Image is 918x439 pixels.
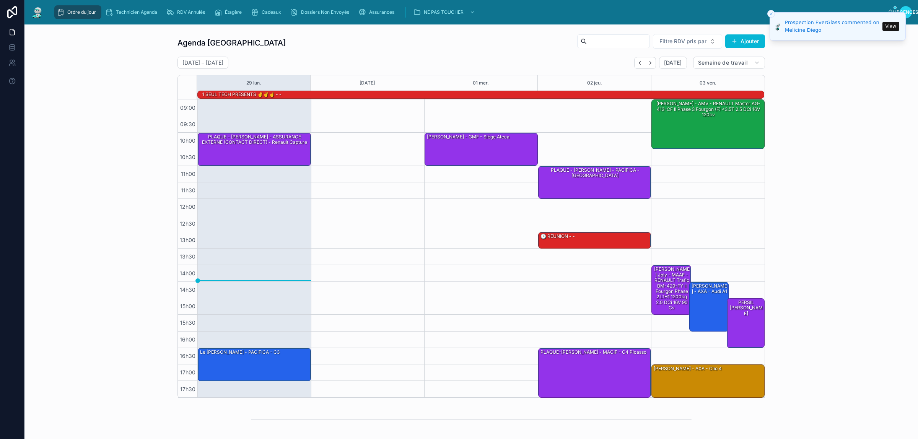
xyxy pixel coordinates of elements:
font: RDV Annulés [177,9,205,15]
font: 12h30 [180,220,195,227]
font: 09:30 [180,121,195,127]
font: 15h30 [180,319,195,326]
font: 02 jeu. [587,80,602,86]
font: Étagère [225,9,242,15]
font: 16h00 [180,336,195,343]
font: 17h30 [180,386,195,392]
font: Ajouter [741,38,759,44]
button: Bouton de sélection [653,34,722,49]
font: 10h00 [180,137,195,144]
a: RDV Annulés [164,5,210,19]
font: [DATE] – [DATE] [182,59,223,66]
button: 29 lun. [246,75,261,91]
font: Ordre du jour [67,9,96,15]
div: [PERSON_NAME] - AMV - RENAULT Master AG-413-CF II Phase 3 Fourgon (F) <3.5T 2.5 dCi 16V 120cv [652,100,764,149]
button: Semaine de travail [693,57,765,69]
font: [PERSON_NAME] - AMV - RENAULT Master AG-413-CF II Phase 3 Fourgon (F) <3.5T 2.5 dCi 16V 120cv [656,101,760,117]
div: Prospection EverGlass commented on Melicine Diego [785,19,880,34]
button: Close toast [767,10,775,18]
button: Ajouter [725,34,765,48]
font: PLAQUE - [PERSON_NAME] - ASSURANCE EXTERNE (CONTACT DIRECT) - Renault capture [202,134,307,145]
font: 14h00 [180,270,195,276]
img: Notification icon [775,22,781,31]
font: [PERSON_NAME] - GMF - Siège Ateca [427,134,509,140]
font: 12h00 [180,203,195,210]
font: 03 ven. [700,80,716,86]
font: PLAQUE-[PERSON_NAME] - MACIF - C4 Picasso [540,349,646,355]
button: Dos [634,57,645,69]
div: PLAQUE-[PERSON_NAME] - MACIF - C4 Picasso [539,348,651,397]
font: 13h30 [180,253,195,260]
font: NE PAS TOUCHER [424,9,464,15]
button: 03 ven. [700,75,716,91]
font: Le [PERSON_NAME] - PACIFICA - C3 [200,349,280,355]
div: PLAQUE - [PERSON_NAME] - ASSURANCE EXTERNE (CONTACT DIRECT) - Renault capture [198,133,311,166]
font: Assurances [369,9,394,15]
div: PERSIL [PERSON_NAME] [727,299,764,348]
font: 10h30 [180,154,195,160]
font: 17h00 [180,369,195,376]
div: [PERSON_NAME] - AXA - Audi A1 [690,282,728,331]
img: Logo de l'application [31,6,44,18]
a: Assurances [356,5,400,19]
font: [PERSON_NAME] - AXA - Audi A1 [692,283,727,294]
button: [DATE] [659,57,687,69]
a: NE PAS TOUCHER [411,5,479,19]
font: Filtre RDV pris par [659,38,706,44]
font: [PERSON_NAME] joly - MAAF - RENAULT Trafic BM-429-FY II Fourgon Phase 2 L1H1 1200kg 2.0 dCi 16V 9... [654,266,690,311]
font: Dossiers Non Envoyés [301,9,349,15]
font: Technicien Agenda [116,9,157,15]
div: 🕒 RÉUNION - - [539,233,651,248]
div: PLAQUE - [PERSON_NAME] - PACIFICA - [GEOGRAPHIC_DATA] [539,166,651,199]
font: [PERSON_NAME] - AXA - Clio 4 [654,366,722,371]
font: 11h00 [181,171,195,177]
font: 15h00 [180,303,195,309]
font: PERSIL [PERSON_NAME] [730,299,763,316]
button: 02 jeu. [587,75,602,91]
font: 14h30 [180,286,195,293]
a: Dossiers Non Envoyés [288,5,355,19]
a: Cadeaux [249,5,286,19]
font: PLAQUE - [PERSON_NAME] - PACIFICA - [GEOGRAPHIC_DATA] [551,167,640,178]
font: Agenda [GEOGRAPHIC_DATA] [177,38,286,47]
font: Cadeaux [262,9,281,15]
div: [PERSON_NAME] - GMF - Siège Ateca [425,133,537,166]
button: Suivant [645,57,656,69]
font: 11h30 [181,187,195,193]
font: 13h00 [180,237,195,243]
a: Ordre du jour [54,5,101,19]
a: Étagère [212,5,247,19]
font: 16h30 [180,353,195,359]
div: 1 SEUL TECH PRÉSENTS ✌️✌️☝️ - - [202,91,282,98]
a: Technicien Agenda [103,5,163,19]
font: 🕒 RÉUNION - - [540,233,575,239]
font: 29 lun. [246,80,261,86]
font: [DATE] [664,59,682,66]
div: Le [PERSON_NAME] - PACIFICA - C3 [198,348,311,381]
font: 09:00 [180,104,195,111]
div: [PERSON_NAME] joly - MAAF - RENAULT Trafic BM-429-FY II Fourgon Phase 2 L1H1 1200kg 2.0 dCi 16V 9... [652,265,690,314]
font: 1 SEUL TECH PRÉSENTS ✌️✌️☝️ - - [202,91,282,97]
font: [DATE] [360,80,375,86]
div: [PERSON_NAME] - AXA - Clio 4 [652,365,764,397]
font: 01 mer. [473,80,489,86]
button: View [882,22,899,31]
button: 01 mer. [473,75,489,91]
div: contenu déroulant [50,4,887,21]
button: [DATE] [360,75,375,91]
font: Semaine de travail [698,59,748,66]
